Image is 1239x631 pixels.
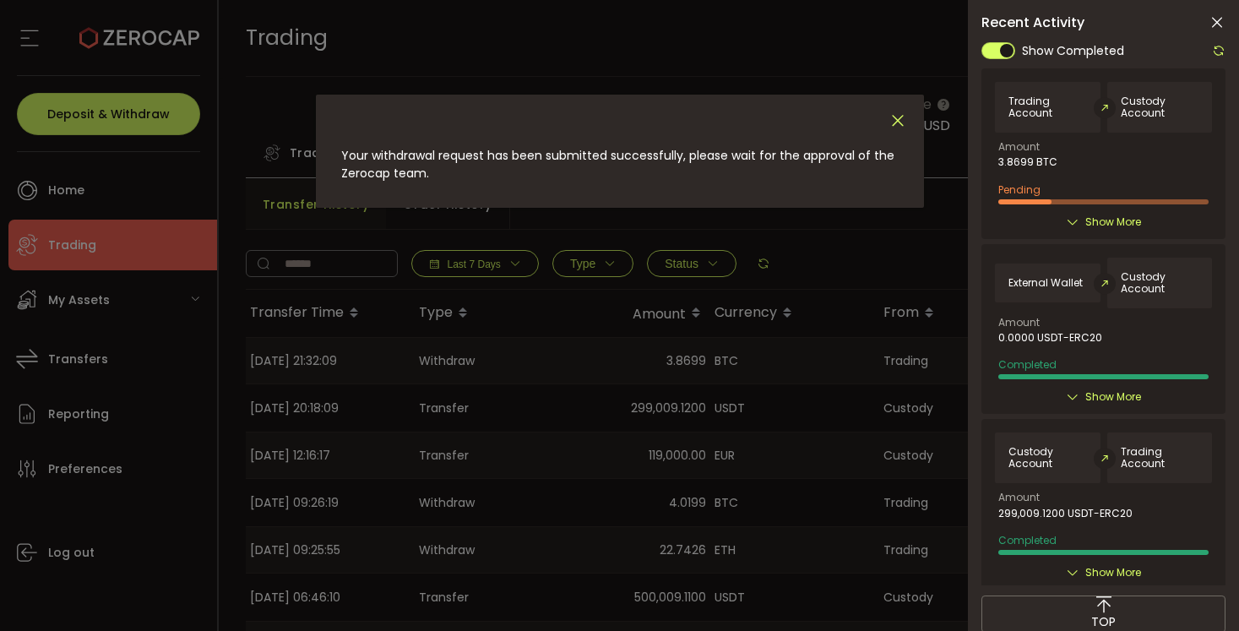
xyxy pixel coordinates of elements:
[981,16,1084,30] span: Recent Activity
[1008,277,1083,289] span: External Wallet
[1085,214,1141,231] span: Show More
[998,182,1041,197] span: Pending
[1022,42,1124,60] span: Show Completed
[1085,564,1141,581] span: Show More
[1121,95,1198,119] span: Custody Account
[998,318,1040,328] span: Amount
[998,332,1102,344] span: 0.0000 USDT-ERC20
[998,156,1057,168] span: 3.8699 BTC
[1121,271,1198,295] span: Custody Account
[888,112,907,131] button: Close
[998,142,1040,152] span: Amount
[1121,446,1198,470] span: Trading Account
[1008,95,1086,119] span: Trading Account
[316,95,924,208] div: dialog
[1085,389,1141,405] span: Show More
[998,357,1057,372] span: Completed
[1091,613,1116,631] span: TOP
[341,147,894,182] span: Your withdrawal request has been submitted successfully, please wait for the approval of the Zero...
[1008,446,1086,470] span: Custody Account
[998,533,1057,547] span: Completed
[1155,550,1239,631] iframe: Chat Widget
[998,492,1040,503] span: Amount
[998,508,1133,519] span: 299,009.1200 USDT-ERC20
